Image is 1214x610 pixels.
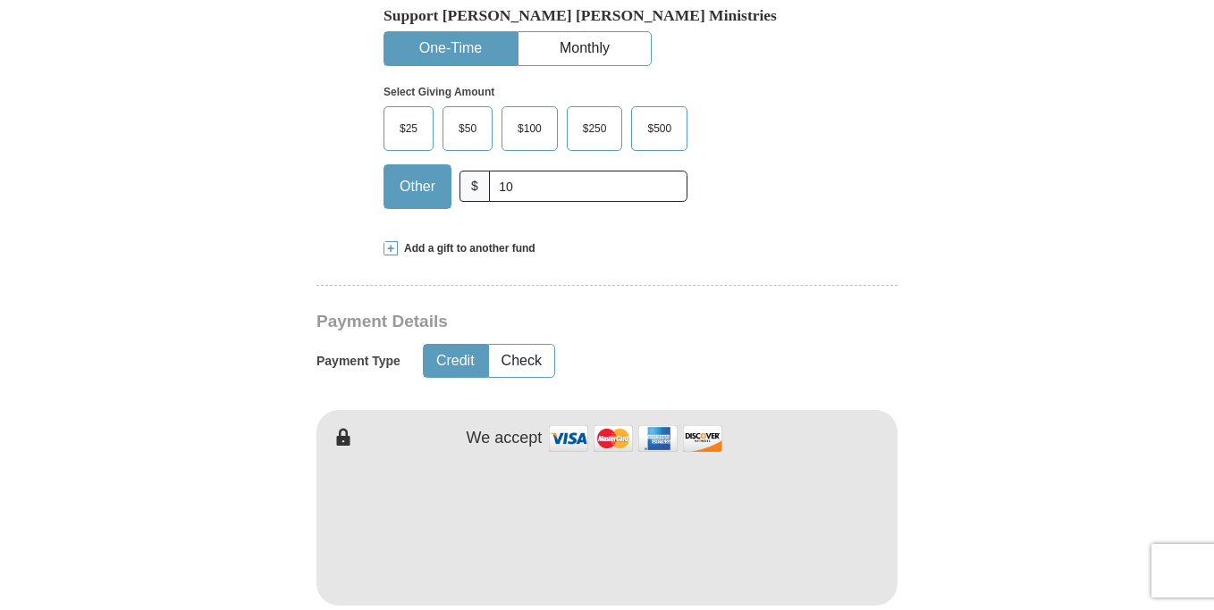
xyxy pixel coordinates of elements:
[424,345,487,378] button: Credit
[638,115,680,142] span: $500
[518,32,651,65] button: Monthly
[467,429,543,448] h4: We accept
[459,171,490,202] span: $
[509,115,551,142] span: $100
[398,241,535,256] span: Add a gift to another fund
[546,419,725,457] img: credit cards accepted
[316,354,400,369] h5: Payment Type
[489,171,687,202] input: Other Amount
[384,6,830,25] h5: Support [PERSON_NAME] [PERSON_NAME] Ministries
[391,115,426,142] span: $25
[574,115,616,142] span: $250
[316,312,772,332] h3: Payment Details
[384,86,494,98] strong: Select Giving Amount
[391,173,444,200] span: Other
[489,345,554,378] button: Check
[384,32,517,65] button: One-Time
[450,115,485,142] span: $50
